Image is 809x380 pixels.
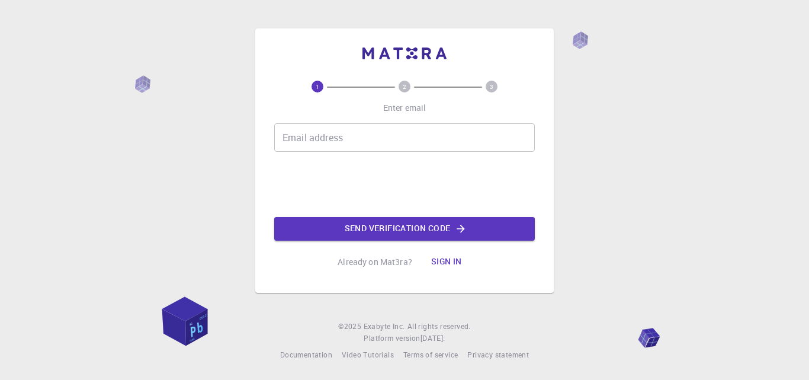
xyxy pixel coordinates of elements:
[364,321,405,333] a: Exabyte Inc.
[467,350,529,359] span: Privacy statement
[338,321,363,333] span: © 2025
[403,349,458,361] a: Terms of service
[342,350,394,359] span: Video Tutorials
[338,256,412,268] p: Already on Mat3ra?
[407,321,471,333] span: All rights reserved.
[420,333,445,343] span: [DATE] .
[280,349,332,361] a: Documentation
[490,82,493,91] text: 3
[342,349,394,361] a: Video Tutorials
[274,217,535,241] button: Send verification code
[403,350,458,359] span: Terms of service
[364,333,420,344] span: Platform version
[403,82,406,91] text: 2
[467,349,529,361] a: Privacy statement
[280,350,332,359] span: Documentation
[364,321,405,331] span: Exabyte Inc.
[383,102,426,114] p: Enter email
[314,161,495,207] iframe: reCAPTCHA
[420,333,445,344] a: [DATE].
[422,250,471,274] button: Sign in
[316,82,319,91] text: 1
